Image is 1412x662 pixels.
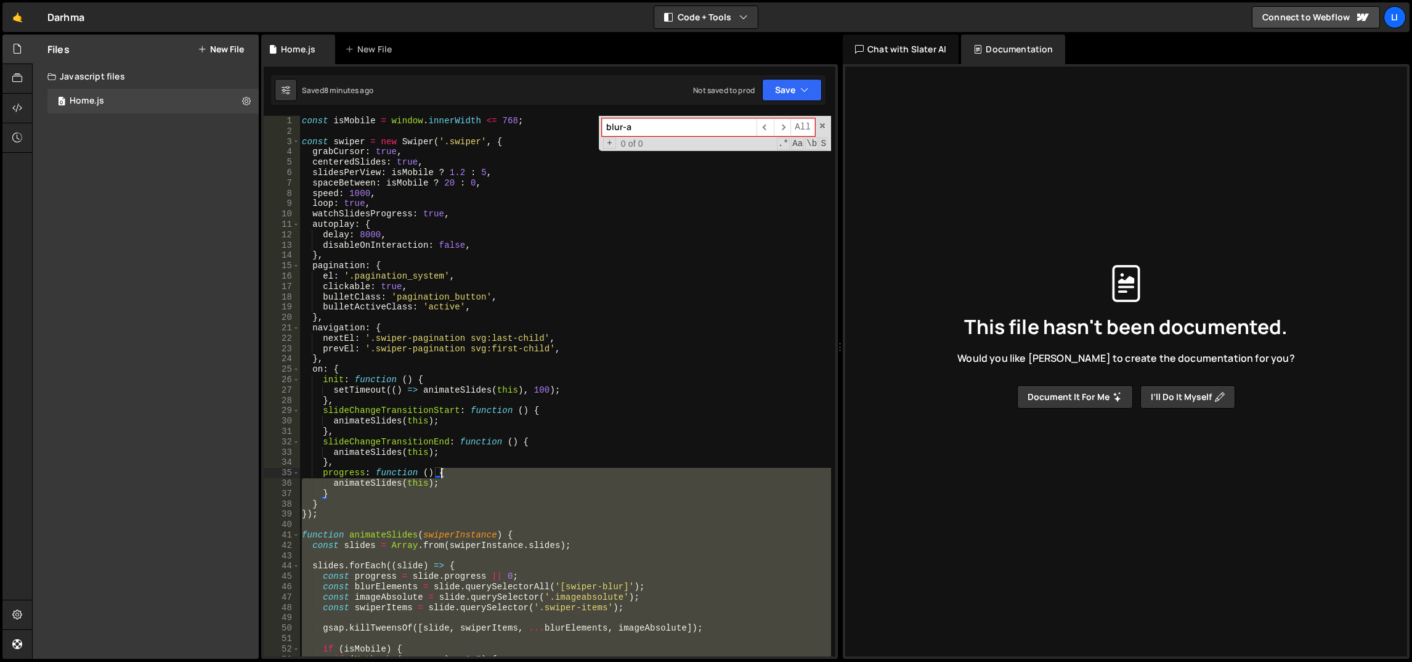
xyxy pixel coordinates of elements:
[58,97,65,107] span: 0
[324,85,373,96] div: 8 minutes ago
[345,43,397,55] div: New File
[264,116,300,126] div: 1
[264,364,300,375] div: 25
[757,118,774,136] span: ​
[264,209,300,219] div: 10
[957,351,1294,365] span: Would you like [PERSON_NAME] to create the documentation for you?
[264,240,300,251] div: 13
[264,323,300,333] div: 21
[264,396,300,406] div: 28
[2,2,33,32] a: 🤙
[198,44,244,54] button: New File
[264,313,300,323] div: 20
[264,603,300,613] div: 48
[264,571,300,582] div: 45
[264,147,300,157] div: 4
[264,344,300,354] div: 23
[805,137,818,150] span: Whole Word Search
[791,137,804,150] span: CaseSensitive Search
[264,385,300,396] div: 27
[264,468,300,478] div: 35
[616,139,648,149] span: 0 of 0
[281,43,315,55] div: Home.js
[264,613,300,623] div: 49
[264,178,300,189] div: 7
[264,261,300,271] div: 15
[774,118,791,136] span: ​
[264,168,300,178] div: 6
[264,137,300,147] div: 3
[264,230,300,240] div: 12
[264,551,300,562] div: 43
[33,64,259,89] div: Javascript files
[693,85,755,96] div: Not saved to prod
[654,6,758,28] button: Code + Tools
[264,561,300,571] div: 44
[264,157,300,168] div: 5
[264,126,300,137] div: 2
[264,457,300,468] div: 34
[762,79,822,101] button: Save
[264,509,300,520] div: 39
[264,219,300,230] div: 11
[819,137,827,150] span: Search In Selection
[264,416,300,427] div: 30
[264,582,300,592] div: 46
[264,499,300,510] div: 38
[264,282,300,292] div: 17
[264,427,300,437] div: 31
[264,198,300,209] div: 9
[264,437,300,447] div: 32
[964,317,1288,337] span: This file hasn't been documented.
[1252,6,1380,28] a: Connect to Webflow
[264,375,300,385] div: 26
[264,489,300,499] div: 37
[264,250,300,261] div: 14
[264,271,300,282] div: 16
[264,447,300,458] div: 33
[843,35,959,64] div: Chat with Slater AI
[790,118,815,136] span: Alt-Enter
[264,478,300,489] div: 36
[1017,385,1133,409] button: Document it for me
[264,592,300,603] div: 47
[264,623,300,634] div: 50
[1140,385,1235,409] button: I’ll do it myself
[264,302,300,313] div: 19
[302,85,373,96] div: Saved
[264,634,300,644] div: 51
[602,118,757,136] input: Search for
[47,43,70,56] h2: Files
[264,530,300,541] div: 41
[264,354,300,364] div: 24
[961,35,1065,64] div: Documentation
[264,189,300,199] div: 8
[264,292,300,303] div: 18
[603,137,616,149] span: Toggle Replace mode
[777,137,790,150] span: RegExp Search
[264,406,300,416] div: 29
[1384,6,1406,28] a: Li
[47,89,259,113] div: 17406/48506.js
[264,333,300,344] div: 22
[70,96,104,107] div: Home.js
[264,520,300,530] div: 40
[47,10,84,25] div: Darhma
[264,644,300,655] div: 52
[264,541,300,551] div: 42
